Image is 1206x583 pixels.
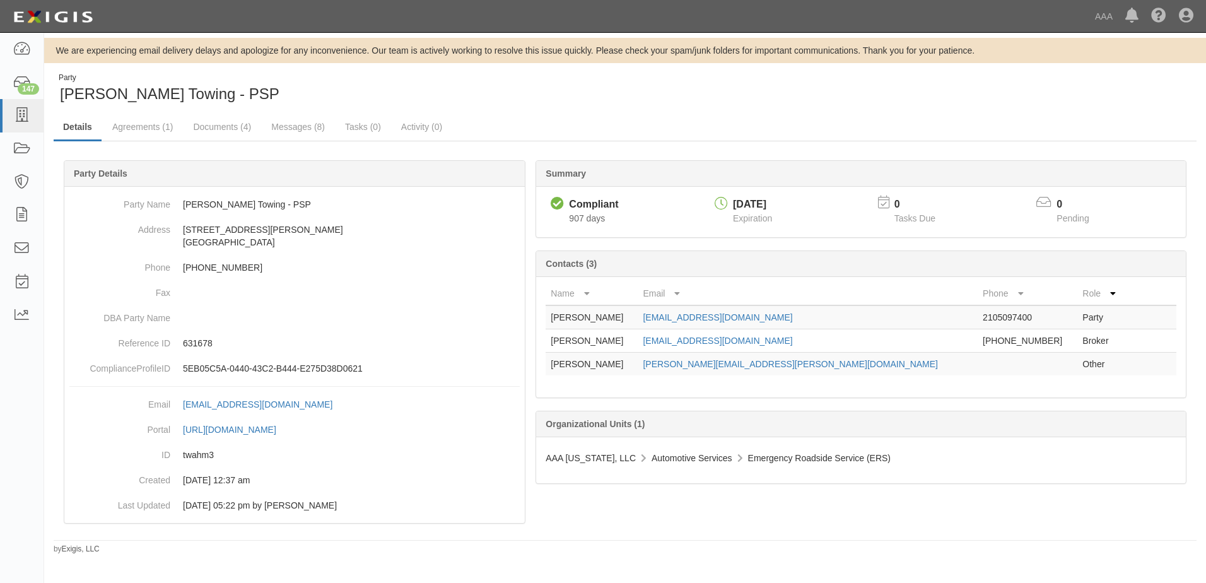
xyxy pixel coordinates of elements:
[69,331,170,350] dt: Reference ID
[1077,282,1126,305] th: Role
[262,114,334,139] a: Messages (8)
[569,213,605,223] span: Since 03/10/2023
[1089,4,1119,29] a: AAA
[978,329,1077,353] td: [PHONE_NUMBER]
[551,197,564,211] i: Compliant
[894,213,935,223] span: Tasks Due
[1057,197,1104,212] p: 0
[1077,305,1126,329] td: Party
[74,168,127,179] b: Party Details
[733,213,772,223] span: Expiration
[1077,353,1126,376] td: Other
[62,545,100,553] a: Exigis, LLC
[69,217,520,255] dd: [STREET_ADDRESS][PERSON_NAME] [GEOGRAPHIC_DATA]
[643,312,792,322] a: [EMAIL_ADDRESS][DOMAIN_NAME]
[569,197,618,212] div: Compliant
[69,192,520,217] dd: [PERSON_NAME] Towing - PSP
[748,453,891,463] span: Emergency Roadside Service (ERS)
[546,453,636,463] span: AAA [US_STATE], LLC
[69,442,520,468] dd: twahm3
[336,114,390,139] a: Tasks (0)
[638,282,978,305] th: Email
[69,356,170,375] dt: ComplianceProfileID
[69,493,170,512] dt: Last Updated
[69,305,170,324] dt: DBA Party Name
[69,468,170,486] dt: Created
[69,255,520,280] dd: [PHONE_NUMBER]
[69,255,170,274] dt: Phone
[546,353,638,376] td: [PERSON_NAME]
[69,468,520,493] dd: 03/10/2023 12:37 am
[978,282,1077,305] th: Phone
[1057,213,1089,223] span: Pending
[69,493,520,518] dd: 11/25/2024 05:22 pm by Benjamin Tully
[183,362,520,375] p: 5EB05C5A-0440-43C2-B444-E275D38D0621
[392,114,452,139] a: Activity (0)
[733,197,772,212] div: [DATE]
[546,168,586,179] b: Summary
[184,114,261,139] a: Documents (4)
[1151,9,1166,24] i: Help Center - Complianz
[643,359,938,369] a: [PERSON_NAME][EMAIL_ADDRESS][PERSON_NAME][DOMAIN_NAME]
[69,280,170,299] dt: Fax
[652,453,732,463] span: Automotive Services
[60,85,279,102] span: [PERSON_NAME] Towing - PSP
[59,73,279,83] div: Party
[894,197,951,212] p: 0
[9,6,97,28] img: logo-5460c22ac91f19d4615b14bd174203de0afe785f0fc80cf4dbbc73dc1793850b.png
[69,442,170,461] dt: ID
[183,399,346,409] a: [EMAIL_ADDRESS][DOMAIN_NAME]
[183,398,332,411] div: [EMAIL_ADDRESS][DOMAIN_NAME]
[69,192,170,211] dt: Party Name
[103,114,182,139] a: Agreements (1)
[978,305,1077,329] td: 2105097400
[18,83,39,95] div: 147
[643,336,792,346] a: [EMAIL_ADDRESS][DOMAIN_NAME]
[546,259,597,269] b: Contacts (3)
[69,417,170,436] dt: Portal
[69,217,170,236] dt: Address
[1077,329,1126,353] td: Broker
[54,73,616,105] div: Ridgeway Towing - PSP
[546,329,638,353] td: [PERSON_NAME]
[183,337,520,350] p: 631678
[69,392,170,411] dt: Email
[54,114,102,141] a: Details
[546,282,638,305] th: Name
[44,44,1206,57] div: We are experiencing email delivery delays and apologize for any inconvenience. Our team is active...
[546,419,645,429] b: Organizational Units (1)
[54,544,100,555] small: by
[183,425,290,435] a: [URL][DOMAIN_NAME]
[546,305,638,329] td: [PERSON_NAME]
